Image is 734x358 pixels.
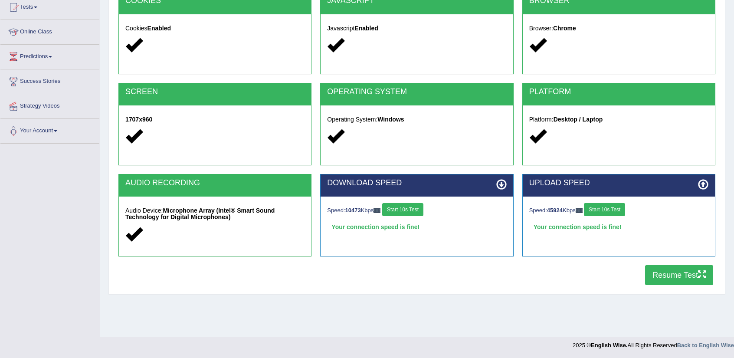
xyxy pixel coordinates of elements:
div: Your connection speed is fine! [529,220,708,233]
h5: Operating System: [327,116,506,123]
h5: Audio Device: [125,207,305,221]
img: ajax-loader-fb-connection.gif [576,208,583,213]
h2: PLATFORM [529,88,708,96]
button: Resume Test [645,265,713,285]
h2: SCREEN [125,88,305,96]
h5: Platform: [529,116,708,123]
a: Predictions [0,45,99,66]
strong: Windows [377,116,404,123]
div: Your connection speed is fine! [327,220,506,233]
h2: AUDIO RECORDING [125,179,305,187]
strong: 10473 [345,207,361,213]
a: Back to English Wise [677,342,734,348]
h5: Cookies [125,25,305,32]
a: Strategy Videos [0,94,99,116]
strong: Chrome [553,25,576,32]
strong: Enabled [147,25,171,32]
strong: English Wise. [591,342,627,348]
div: 2025 © All Rights Reserved [573,337,734,349]
strong: 45924 [547,207,563,213]
div: Speed: Kbps [529,203,708,218]
img: ajax-loader-fb-connection.gif [374,208,380,213]
strong: 1707x960 [125,116,152,123]
strong: Desktop / Laptop [554,116,603,123]
h2: OPERATING SYSTEM [327,88,506,96]
h5: Browser: [529,25,708,32]
a: Online Class [0,20,99,42]
div: Speed: Kbps [327,203,506,218]
strong: Enabled [354,25,378,32]
button: Start 10s Test [382,203,423,216]
a: Success Stories [0,69,99,91]
a: Your Account [0,119,99,141]
h5: Javascript [327,25,506,32]
button: Start 10s Test [584,203,625,216]
h2: DOWNLOAD SPEED [327,179,506,187]
h2: UPLOAD SPEED [529,179,708,187]
strong: Microphone Array (Intel® Smart Sound Technology for Digital Microphones) [125,207,275,220]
